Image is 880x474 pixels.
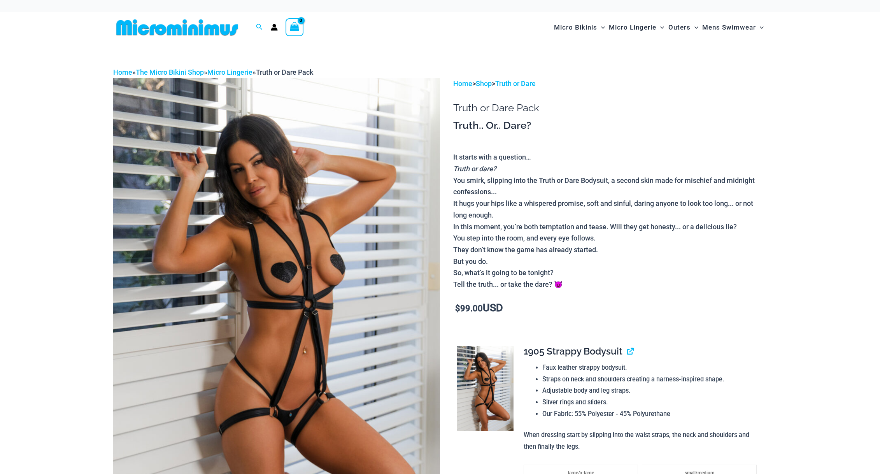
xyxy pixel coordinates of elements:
li: Straps on neck and shoulders creating a harness-inspired shape. [542,374,760,385]
i: Truth or dare? [453,165,496,173]
a: OutersMenu ToggleMenu Toggle [666,16,700,39]
span: $ [455,304,460,313]
a: The Micro Bikini Shop [136,68,204,76]
span: Menu Toggle [597,18,605,37]
span: Mens Swimwear [702,18,756,37]
h1: Truth or Dare Pack [453,102,767,114]
span: Menu Toggle [656,18,664,37]
h3: Truth.. Or.. Dare? [453,119,767,132]
nav: Site Navigation [551,14,767,40]
li: Silver rings and sliders. [542,397,760,408]
p: When dressing start by slipping into the waist straps, the neck and shoulders and then finally th... [524,429,761,452]
a: Mens SwimwearMenu ToggleMenu Toggle [700,16,766,39]
p: USD [453,302,767,314]
span: Micro Lingerie [609,18,656,37]
img: Truth or Dare Black 1905 Bodysuit 611 Micro [457,346,514,431]
a: Shop [476,79,492,88]
span: Micro Bikinis [554,18,597,37]
span: Menu Toggle [691,18,698,37]
bdi: 99.00 [455,304,483,313]
span: 1905 Strappy Bodysuit [524,346,622,357]
a: Micro Lingerie [207,68,252,76]
p: > > [453,78,767,90]
a: Home [453,79,472,88]
span: » » » [113,68,313,76]
span: Truth or Dare Pack [256,68,313,76]
a: Account icon link [271,24,278,31]
p: It starts with a question… You smirk, slipping into the Truth or Dare Bodysuit, a second skin mad... [453,151,767,290]
li: Adjustable body and leg straps. [542,385,760,397]
a: Search icon link [256,23,263,32]
img: MM SHOP LOGO FLAT [113,19,241,36]
a: Home [113,68,132,76]
li: Faux leather strappy bodysuit. [542,362,760,374]
li: Our Fabric: 55% Polyester - 45% Polyurethane [542,408,760,420]
a: View Shopping Cart, empty [286,18,303,36]
span: Outers [668,18,691,37]
span: Menu Toggle [756,18,764,37]
a: Micro LingerieMenu ToggleMenu Toggle [607,16,666,39]
a: Micro BikinisMenu ToggleMenu Toggle [552,16,607,39]
a: Truth or Dare [495,79,536,88]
